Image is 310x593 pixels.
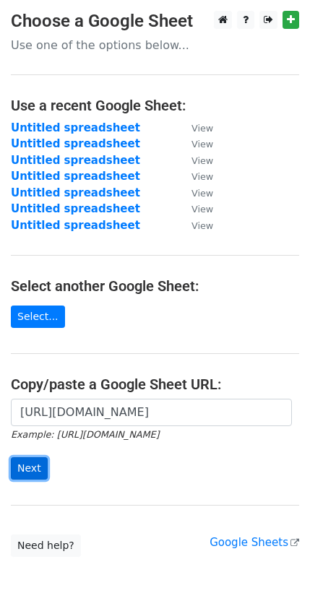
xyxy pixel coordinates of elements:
[11,429,159,440] small: Example: [URL][DOMAIN_NAME]
[11,399,292,426] input: Paste your Google Sheet URL here
[191,123,213,134] small: View
[191,139,213,150] small: View
[11,38,299,53] p: Use one of the options below...
[177,170,213,183] a: View
[11,154,140,167] a: Untitled spreadsheet
[177,137,213,150] a: View
[11,457,48,480] input: Next
[210,536,299,549] a: Google Sheets
[11,121,140,134] a: Untitled spreadsheet
[177,154,213,167] a: View
[177,219,213,232] a: View
[177,202,213,215] a: View
[11,277,299,295] h4: Select another Google Sheet:
[11,534,81,557] a: Need help?
[11,170,140,183] a: Untitled spreadsheet
[191,155,213,166] small: View
[11,97,299,114] h4: Use a recent Google Sheet:
[11,376,299,393] h4: Copy/paste a Google Sheet URL:
[238,524,310,593] iframe: Chat Widget
[11,219,140,232] a: Untitled spreadsheet
[11,11,299,32] h3: Choose a Google Sheet
[191,188,213,199] small: View
[11,137,140,150] a: Untitled spreadsheet
[191,220,213,231] small: View
[177,186,213,199] a: View
[11,186,140,199] a: Untitled spreadsheet
[11,306,65,328] a: Select...
[177,121,213,134] a: View
[191,171,213,182] small: View
[191,204,213,215] small: View
[11,202,140,215] a: Untitled spreadsheet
